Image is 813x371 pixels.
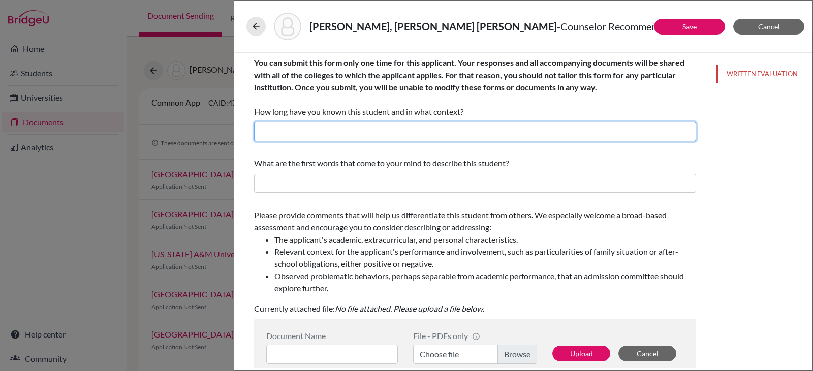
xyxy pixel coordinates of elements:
[254,205,696,319] div: Currently attached file:
[274,246,696,270] li: Relevant context for the applicant's performance and involvement, such as particularities of fami...
[254,158,509,168] span: What are the first words that come to your mind to describe this student?
[472,332,480,341] span: info
[309,20,557,32] strong: [PERSON_NAME], [PERSON_NAME] [PERSON_NAME]
[557,20,685,32] span: - Counselor Recommendation
[274,233,696,246] li: The applicant's academic, extracurricular, and personal characteristics.
[413,345,537,364] label: Choose file
[413,331,537,341] div: File - PDFs only
[335,303,484,313] i: No file attached. Please upload a file below.
[552,346,610,361] button: Upload
[254,58,684,92] b: You can submit this form only one time for this applicant. Your responses and all accompanying do...
[618,346,676,361] button: Cancel
[254,58,684,116] span: How long have you known this student and in what context?
[274,270,696,294] li: Observed problematic behaviors, perhaps separable from academic performance, that an admission co...
[716,65,812,83] button: WRITTEN EVALUATION
[254,210,696,294] span: Please provide comments that will help us differentiate this student from others. We especially w...
[266,331,398,341] div: Document Name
